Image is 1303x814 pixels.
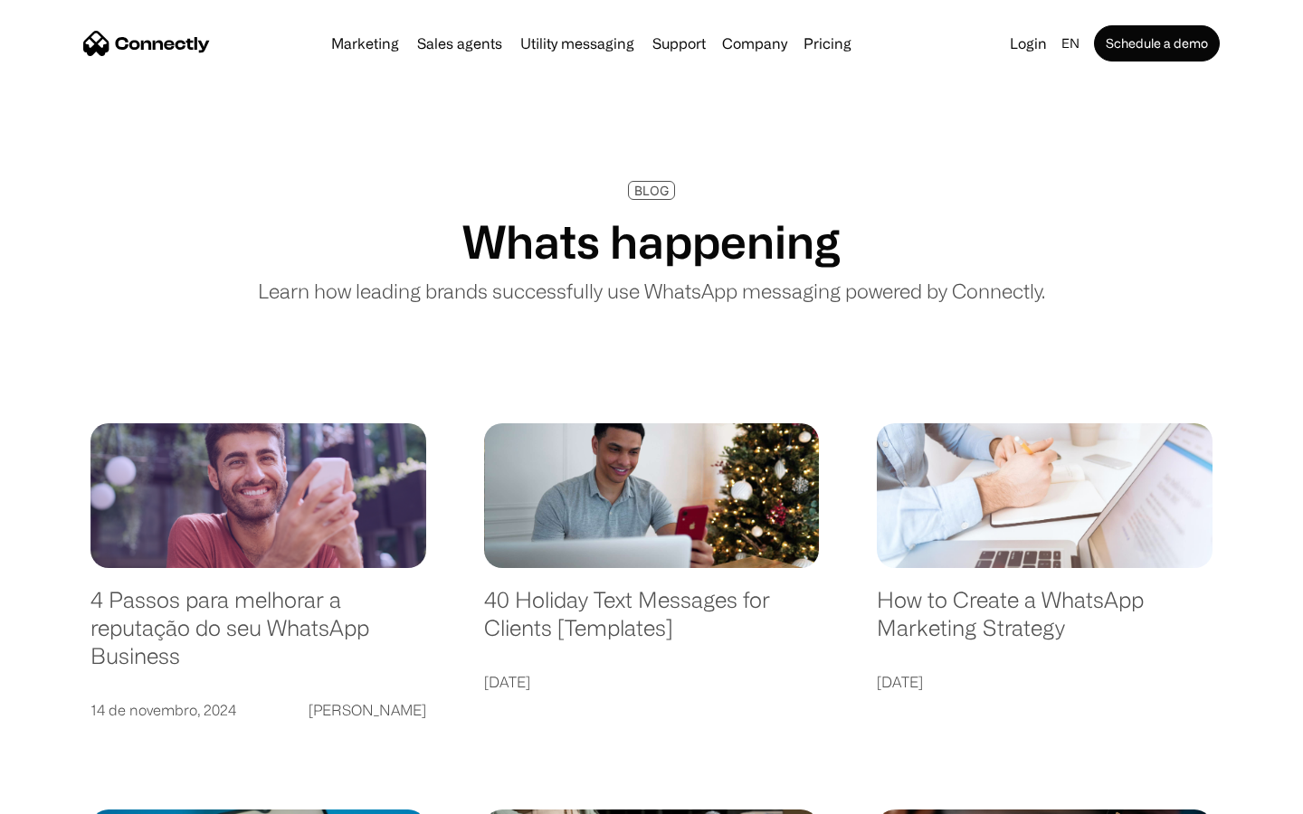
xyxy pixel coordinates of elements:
div: BLOG [634,184,669,197]
a: Support [645,36,713,51]
div: [DATE] [484,669,530,695]
div: [DATE] [877,669,923,695]
ul: Language list [36,782,109,808]
a: Login [1003,31,1054,56]
aside: Language selected: English [18,782,109,808]
a: Schedule a demo [1094,25,1220,62]
a: Marketing [324,36,406,51]
a: How to Create a WhatsApp Marketing Strategy [877,586,1213,659]
a: 4 Passos para melhorar a reputação do seu WhatsApp Business [90,586,426,687]
div: 14 de novembro, 2024 [90,697,236,723]
p: Learn how leading brands successfully use WhatsApp messaging powered by Connectly. [258,276,1045,306]
div: [PERSON_NAME] [309,697,426,723]
div: Company [722,31,787,56]
h1: Whats happening [462,214,841,269]
a: Pricing [796,36,859,51]
a: Utility messaging [513,36,642,51]
a: 40 Holiday Text Messages for Clients [Templates] [484,586,820,659]
div: en [1061,31,1079,56]
a: Sales agents [410,36,509,51]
